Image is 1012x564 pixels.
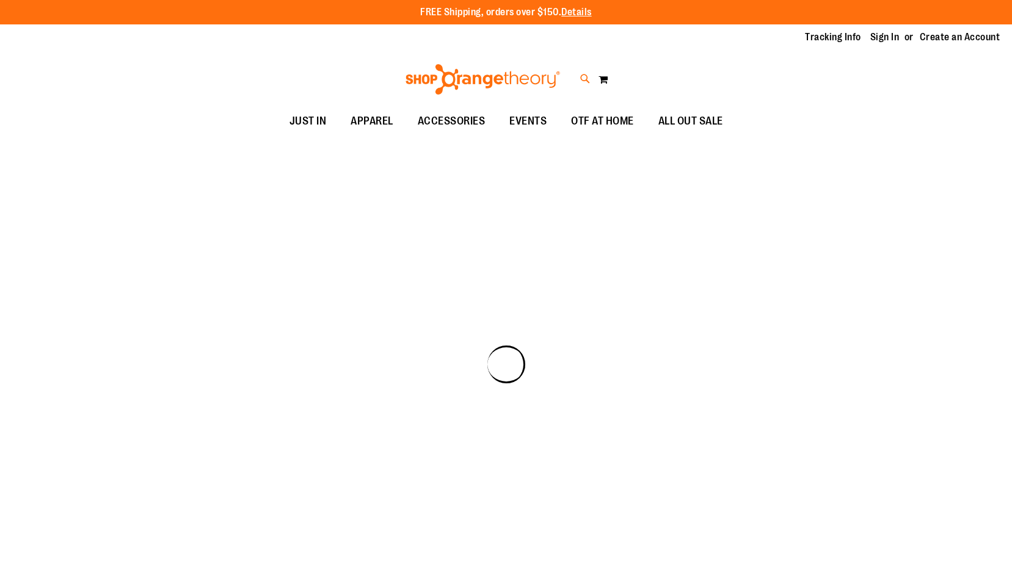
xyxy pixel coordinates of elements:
[571,107,634,135] span: OTF AT HOME
[805,31,861,44] a: Tracking Info
[509,107,547,135] span: EVENTS
[289,107,327,135] span: JUST IN
[351,107,393,135] span: APPAREL
[404,64,562,95] img: Shop Orangetheory
[561,7,592,18] a: Details
[420,5,592,20] p: FREE Shipping, orders over $150.
[920,31,1000,44] a: Create an Account
[870,31,900,44] a: Sign In
[418,107,486,135] span: ACCESSORIES
[658,107,723,135] span: ALL OUT SALE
